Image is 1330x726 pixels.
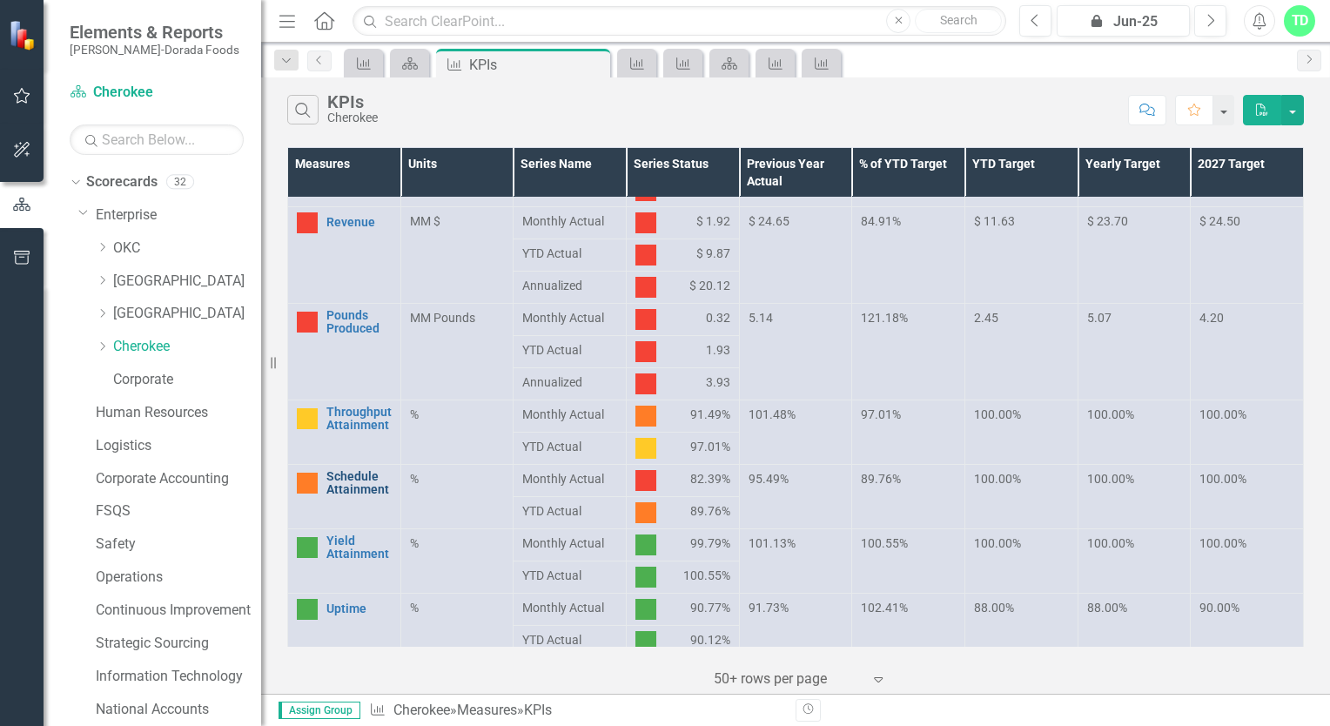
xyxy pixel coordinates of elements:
div: Cherokee [327,111,378,124]
span: 5.14 [749,311,773,325]
input: Search ClearPoint... [353,6,1006,37]
span: Monthly Actual [522,406,617,423]
span: $ 20.12 [689,277,730,298]
span: Annualized [522,277,617,294]
span: Elements & Reports [70,22,239,43]
img: Below Plan [635,212,656,233]
div: KPIs [469,54,606,76]
span: $ 9.87 [696,245,730,266]
span: 90.00% [1199,601,1239,615]
span: 91.49% [690,406,730,427]
img: Above Target [635,631,656,652]
span: Annualized [522,373,617,391]
span: 3.93 [706,373,730,394]
span: 101.13% [749,536,796,550]
span: 90.12% [690,631,730,652]
span: 100.00% [974,472,1021,486]
img: Above Target [297,599,318,620]
span: 88.00% [974,601,1014,615]
div: KPIs [524,702,552,718]
span: 89.76% [861,472,901,486]
span: Monthly Actual [522,599,617,616]
a: Enterprise [96,205,261,225]
span: 1.93 [706,341,730,362]
a: Cherokee [113,337,261,357]
span: 100.55% [683,567,730,588]
a: FSQS [96,501,261,521]
span: MM Pounds [410,311,475,325]
img: Below Plan [297,312,318,333]
span: 100.00% [1087,407,1134,421]
img: Below Plan [635,470,656,491]
span: Assign Group [279,702,360,719]
small: [PERSON_NAME]-Dorada Foods [70,43,239,57]
span: % [410,601,419,615]
span: 100.00% [1199,472,1246,486]
span: $ 11.63 [974,214,1015,228]
a: Yield Attainment [326,534,392,561]
a: Measures [457,702,517,718]
span: 99.79% [690,534,730,555]
a: Cherokee [70,83,244,103]
a: Safety [96,534,261,555]
a: Throughput Attainment [326,406,392,433]
span: $ 24.65 [749,214,789,228]
span: YTD Actual [522,631,617,649]
a: Continuous Improvement [96,601,261,621]
img: Caution [297,408,318,429]
span: 5.07 [1087,311,1112,325]
span: 89.76% [690,502,730,523]
img: Above Target [297,537,318,558]
a: Operations [96,568,261,588]
a: Logistics [96,436,261,456]
span: Monthly Actual [522,309,617,326]
span: % [410,472,419,486]
a: Scorecards [86,172,158,192]
span: 97.01% [690,438,730,459]
div: KPIs [327,92,378,111]
button: TD [1284,5,1315,37]
span: 0.32 [706,309,730,330]
span: YTD Actual [522,502,617,520]
span: 100.00% [1087,536,1134,550]
button: Jun-25 [1057,5,1190,37]
img: Warning [635,502,656,523]
span: 91.73% [749,601,789,615]
img: Above Target [635,599,656,620]
span: YTD Actual [522,245,617,262]
img: Below Plan [635,373,656,394]
span: $ 23.70 [1087,214,1128,228]
span: 100.00% [974,536,1021,550]
a: Corporate [113,370,261,390]
a: Human Resources [96,403,261,423]
img: Below Plan [635,245,656,266]
a: Strategic Sourcing [96,634,261,654]
span: $ 24.50 [1199,214,1240,228]
span: 100.00% [1199,407,1246,421]
a: Cherokee [393,702,450,718]
span: 101.48% [749,407,796,421]
span: 95.49% [749,472,789,486]
span: 97.01% [861,407,901,421]
a: Corporate Accounting [96,469,261,489]
span: YTD Actual [522,438,617,455]
div: » » [369,701,783,721]
img: Below Plan [635,277,656,298]
a: Pounds Produced [326,309,392,336]
span: 100.00% [1087,472,1134,486]
span: Monthly Actual [522,534,617,552]
span: MM $ [410,214,440,228]
span: 90.77% [690,599,730,620]
span: 4.20 [1199,311,1224,325]
span: 100.00% [1199,536,1246,550]
a: Revenue [326,216,392,229]
div: 32 [166,175,194,190]
span: 2.45 [974,311,998,325]
a: OKC [113,239,261,259]
span: 100.00% [974,407,1021,421]
span: Monthly Actual [522,470,617,487]
span: YTD Actual [522,341,617,359]
span: % [410,536,419,550]
span: 100.55% [861,536,908,550]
